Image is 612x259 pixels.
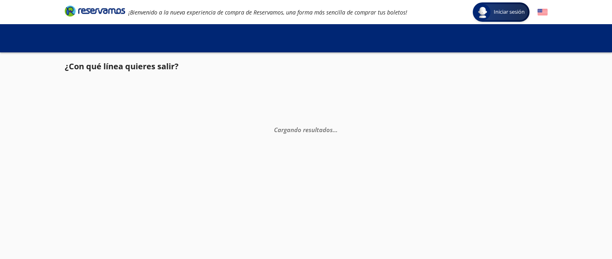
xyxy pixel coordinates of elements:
em: Cargando resultados [274,125,338,133]
em: ¡Bienvenido a la nueva experiencia de compra de Reservamos, una forma más sencilla de comprar tus... [128,8,407,16]
span: . [333,125,334,133]
span: . [334,125,336,133]
p: ¿Con qué línea quieres salir? [65,60,179,73]
span: Iniciar sesión [490,8,528,16]
span: . [336,125,338,133]
a: Brand Logo [65,5,125,19]
button: English [538,7,548,17]
i: Brand Logo [65,5,125,17]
